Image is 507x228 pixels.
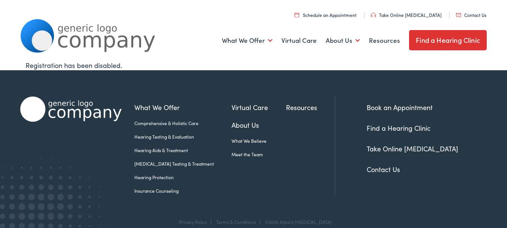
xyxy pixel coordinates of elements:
a: Privacy Policy [179,219,207,225]
a: Hearing Protection [134,174,232,181]
a: [MEDICAL_DATA] Testing & Treatment [134,160,232,167]
img: utility icon [295,12,299,17]
a: About Us [326,27,360,54]
a: Find a Hearing Clinic [367,123,430,133]
a: What We Believe [232,137,286,144]
a: Hearing Testing & Evaluation [134,133,232,140]
a: Book an Appointment [367,103,433,112]
a: Contact Us [456,12,486,18]
img: utility icon [456,13,461,17]
a: Schedule an Appointment [295,12,357,18]
a: Resources [369,27,400,54]
a: About Us [232,120,286,130]
a: Find a Hearing Clinic [409,30,487,50]
a: What We Offer [222,27,272,54]
a: Virtual Care [281,27,317,54]
a: Virtual Care [232,102,286,112]
a: Insurance Counseling [134,187,232,194]
a: Resources [286,102,335,112]
img: Alpaca Audiology [20,97,122,122]
img: utility icon [371,13,376,17]
div: Registration has been disabled. [26,60,482,70]
a: What We Offer [134,102,232,112]
a: Take Online [MEDICAL_DATA] [371,12,442,18]
div: ©2025 Alpaca [MEDICAL_DATA] [261,219,332,225]
a: Contact Us [367,165,400,174]
a: Hearing Aids & Treatment [134,147,232,154]
a: Terms & Conditions [216,219,256,225]
a: Comprehensive & Holistic Care [134,120,232,127]
a: Meet the Team [232,151,286,158]
a: Take Online [MEDICAL_DATA] [367,144,458,153]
